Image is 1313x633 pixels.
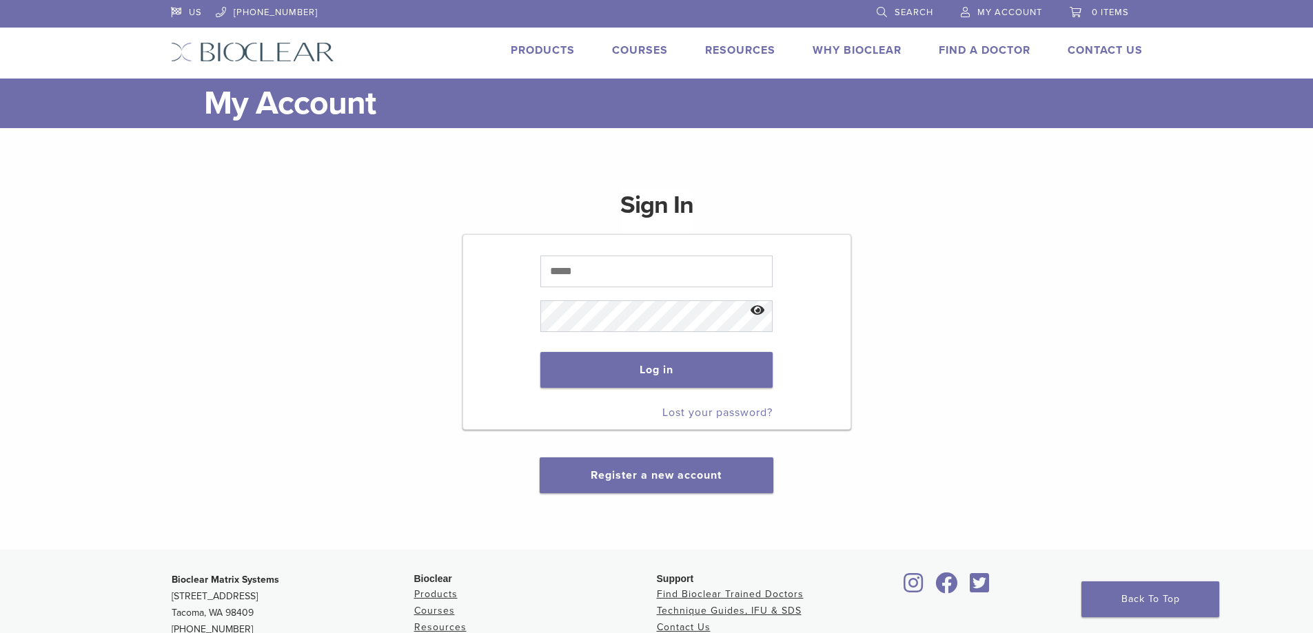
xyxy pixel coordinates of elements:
span: Search [895,7,933,18]
button: Show password [743,293,773,329]
a: Bioclear [899,581,928,594]
button: Log in [540,352,773,388]
h1: Sign In [620,189,693,233]
a: Back To Top [1081,581,1219,617]
span: My Account [977,7,1042,18]
a: Find Bioclear Trained Doctors [657,588,804,600]
span: 0 items [1092,7,1129,18]
a: Lost your password? [662,406,773,419]
a: Find A Doctor [939,43,1030,57]
a: Resources [705,43,775,57]
span: Bioclear [414,573,452,584]
a: Courses [612,43,668,57]
a: Technique Guides, IFU & SDS [657,605,802,616]
a: Register a new account [591,468,722,482]
a: Contact Us [1068,43,1143,57]
a: Contact Us [657,621,711,633]
a: Products [511,43,575,57]
button: Register a new account [540,457,773,493]
img: Bioclear [171,42,334,62]
a: Bioclear [966,581,995,594]
a: Resources [414,621,467,633]
span: Support [657,573,694,584]
strong: Bioclear Matrix Systems [172,574,279,585]
a: Bioclear [931,581,963,594]
a: Products [414,588,458,600]
h1: My Account [204,79,1143,128]
a: Courses [414,605,455,616]
a: Why Bioclear [813,43,902,57]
